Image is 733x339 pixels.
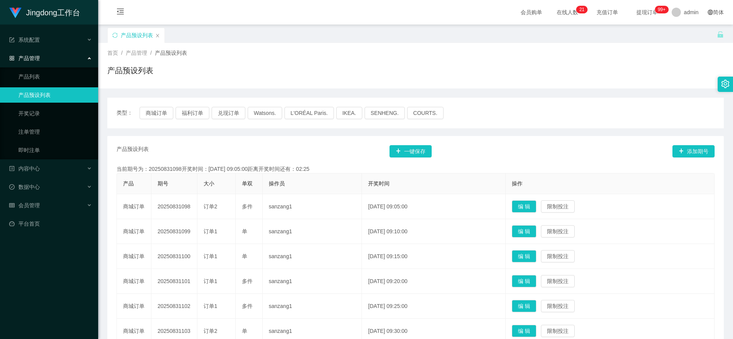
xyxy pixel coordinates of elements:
button: 编 辑 [512,250,536,262]
span: 订单2 [204,328,217,334]
a: 产品列表 [18,69,92,84]
span: 内容中心 [9,165,40,172]
i: 图标: setting [721,80,730,88]
button: 限制投注 [541,200,575,213]
i: 图标: table [9,203,15,208]
button: 限制投注 [541,275,575,287]
span: 订单1 [204,278,217,284]
button: 限制投注 [541,325,575,337]
span: 操作 [512,180,523,187]
td: 20250831100 [151,244,197,269]
td: 商城订单 [117,219,151,244]
i: 图标: sync [112,33,118,38]
h1: Jingdong工作台 [26,0,80,25]
span: 期号 [158,180,168,187]
td: 商城订单 [117,294,151,319]
td: sanzang1 [263,219,362,244]
span: 数据中心 [9,184,40,190]
td: sanzang1 [263,269,362,294]
button: 编 辑 [512,325,536,337]
i: 图标: appstore-o [9,56,15,61]
i: 图标: menu-fold [107,0,133,25]
button: 图标: plus添加期号 [672,145,715,157]
i: 图标: check-circle-o [9,184,15,190]
span: 订单1 [204,303,217,309]
img: logo.9652507e.png [9,8,21,18]
td: sanzang1 [263,194,362,219]
td: [DATE] 09:25:00 [362,294,506,319]
span: 产品预设列表 [117,145,149,157]
td: [DATE] 09:15:00 [362,244,506,269]
span: 产品管理 [126,50,147,56]
td: 商城订单 [117,194,151,219]
button: 编 辑 [512,275,536,287]
span: 在线人数 [553,10,582,15]
span: 提现订单 [633,10,662,15]
h1: 产品预设列表 [107,65,153,76]
td: 20250831099 [151,219,197,244]
div: 当前期号为：20250831098开奖时间：[DATE] 09:05:00距离开奖时间还有：02:25 [117,165,715,173]
a: 即时注单 [18,142,92,158]
span: 会员管理 [9,202,40,208]
a: 图标: dashboard平台首页 [9,216,92,231]
a: 产品预设列表 [18,87,92,103]
span: 订单2 [204,203,217,210]
span: 单 [242,328,247,334]
td: sanzang1 [263,294,362,319]
a: 注单管理 [18,124,92,139]
span: 开奖时间 [368,180,390,187]
sup: 21 [576,6,587,13]
button: 编 辑 [512,200,536,213]
span: 首页 [107,50,118,56]
button: IKEA. [336,107,362,119]
p: 1 [582,6,585,13]
i: 图标: unlock [717,31,724,38]
td: sanzang1 [263,244,362,269]
span: 产品 [123,180,134,187]
button: 商城订单 [140,107,173,119]
td: [DATE] 09:10:00 [362,219,506,244]
button: 编 辑 [512,300,536,312]
span: 产品预设列表 [155,50,187,56]
span: 多件 [242,203,253,210]
button: 图标: plus一键保存 [390,145,432,157]
i: 图标: profile [9,166,15,171]
button: 限制投注 [541,300,575,312]
a: Jingdong工作台 [9,9,80,15]
button: L'ORÉAL Paris. [284,107,334,119]
button: 福利订单 [176,107,209,119]
td: 20250831101 [151,269,197,294]
span: 单双 [242,180,253,187]
span: 单 [242,253,247,259]
button: Watsons. [248,107,282,119]
i: 图标: global [708,10,713,15]
span: 多件 [242,278,253,284]
span: / [150,50,152,56]
td: [DATE] 09:20:00 [362,269,506,294]
button: 编 辑 [512,225,536,237]
span: 多件 [242,303,253,309]
td: 20250831102 [151,294,197,319]
i: 图标: close [155,33,160,38]
span: / [121,50,123,56]
button: COURTS. [407,107,444,119]
button: SENHENG. [365,107,405,119]
span: 大小 [204,180,214,187]
span: 类型： [117,107,140,119]
span: 订单1 [204,253,217,259]
button: 限制投注 [541,225,575,237]
span: 系统配置 [9,37,40,43]
button: 限制投注 [541,250,575,262]
i: 图标: form [9,37,15,43]
td: 商城订单 [117,244,151,269]
span: 产品管理 [9,55,40,61]
button: 兑现订单 [212,107,245,119]
p: 2 [579,6,582,13]
td: 20250831098 [151,194,197,219]
span: 充值订单 [593,10,622,15]
sup: 1026 [655,6,669,13]
span: 单 [242,228,247,234]
span: 操作员 [269,180,285,187]
td: [DATE] 09:05:00 [362,194,506,219]
td: 商城订单 [117,269,151,294]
